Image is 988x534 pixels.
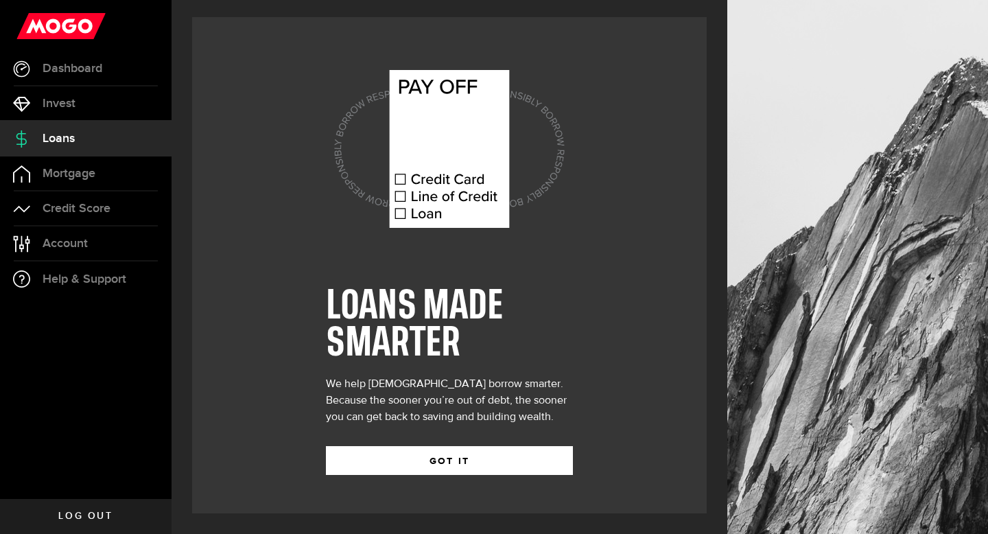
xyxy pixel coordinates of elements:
[43,132,75,145] span: Loans
[43,237,88,250] span: Account
[58,511,113,521] span: Log out
[326,288,573,362] h1: LOANS MADE SMARTER
[43,202,110,215] span: Credit Score
[43,97,75,110] span: Invest
[43,62,102,75] span: Dashboard
[326,446,573,475] button: GOT IT
[43,167,95,180] span: Mortgage
[326,376,573,426] div: We help [DEMOGRAPHIC_DATA] borrow smarter. Because the sooner you’re out of debt, the sooner you ...
[43,273,126,286] span: Help & Support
